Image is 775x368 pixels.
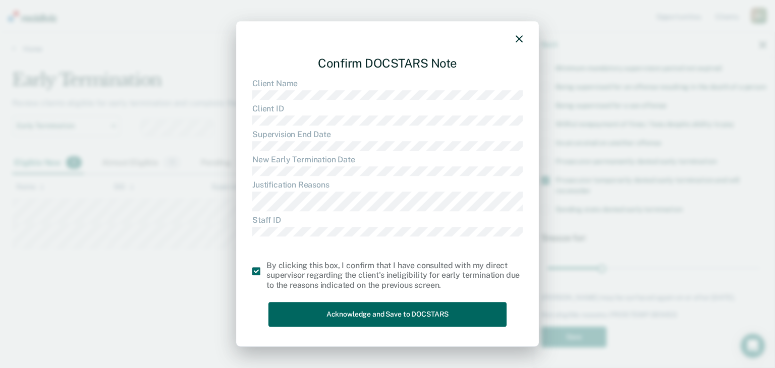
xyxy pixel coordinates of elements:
div: By clicking this box, I confirm that I have consulted with my direct supervisor regarding the cli... [266,261,523,290]
dt: Justification Reasons [252,180,523,190]
dt: New Early Termination Date [252,155,523,164]
dt: Supervision End Date [252,130,523,139]
dt: Client Name [252,79,523,88]
dt: Staff ID [252,215,523,225]
div: Confirm DOCSTARS Note [252,48,523,79]
dt: Client ID [252,104,523,113]
button: Acknowledge and Save to DOCSTARS [268,302,507,327]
